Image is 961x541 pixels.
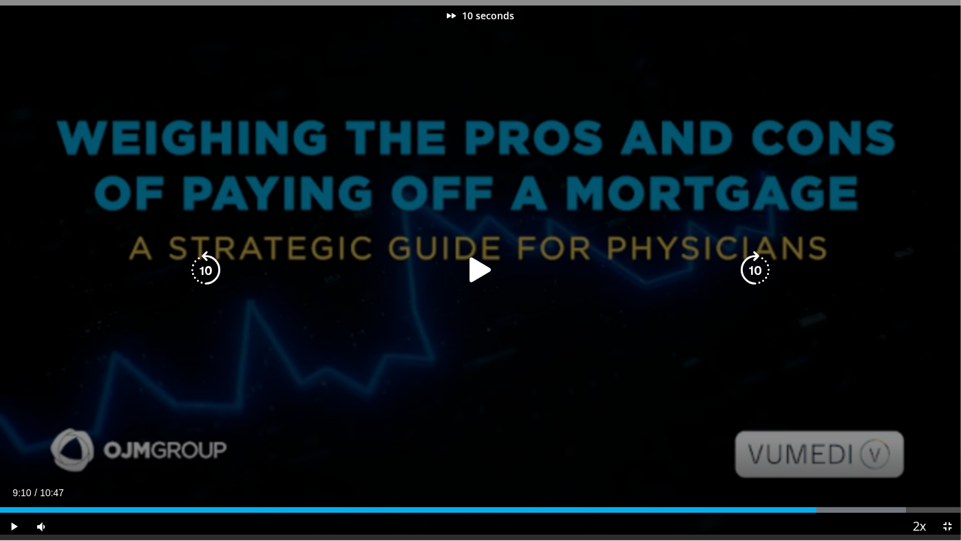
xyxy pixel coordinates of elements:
span: 9:10 [12,487,31,498]
button: Exit Fullscreen [933,513,961,540]
button: Mute [28,513,55,540]
span: 10:47 [40,487,64,498]
p: 10 seconds [462,11,514,21]
span: / [34,487,37,498]
button: Playback Rate [906,513,933,540]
